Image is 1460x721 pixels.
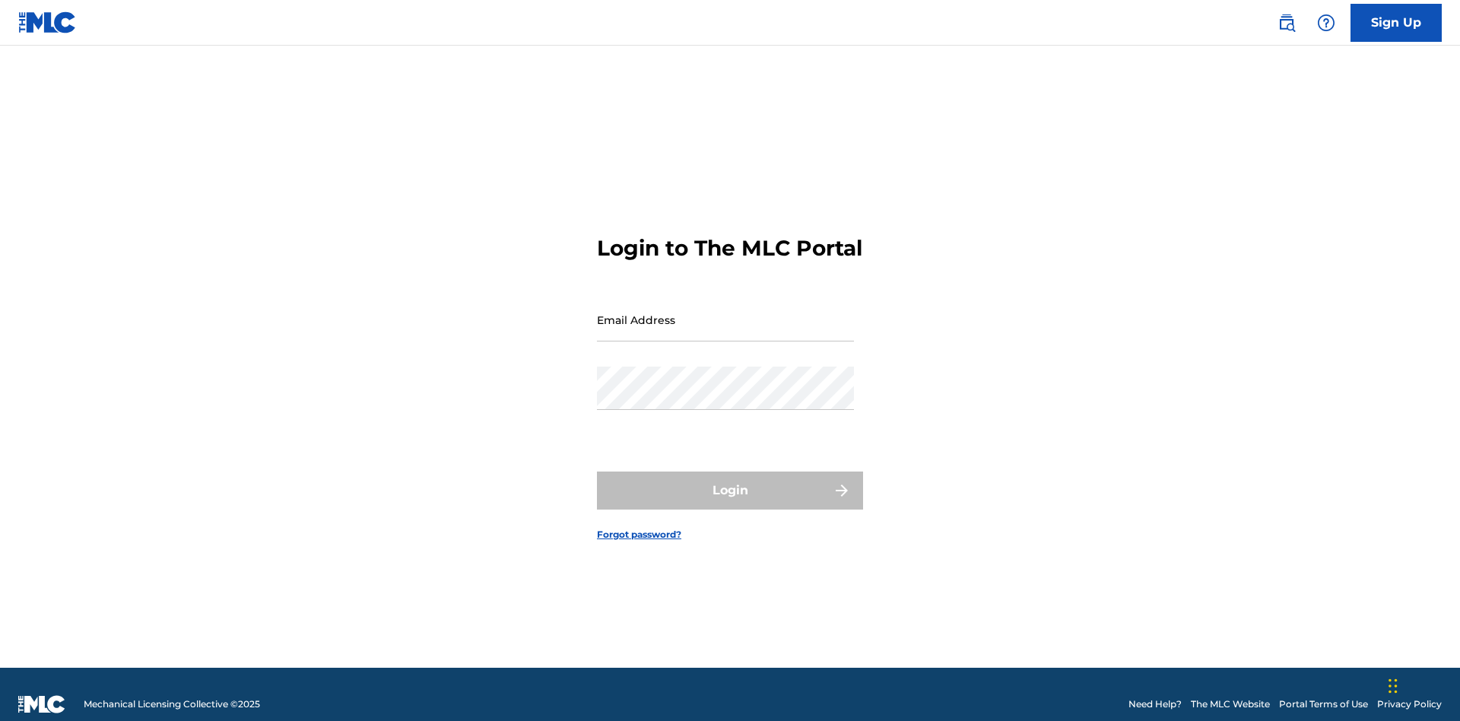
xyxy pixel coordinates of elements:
a: The MLC Website [1191,697,1270,711]
a: Sign Up [1350,4,1442,42]
div: Drag [1389,663,1398,709]
a: Public Search [1271,8,1302,38]
img: logo [18,695,65,713]
a: Need Help? [1128,697,1182,711]
img: search [1277,14,1296,32]
div: Help [1311,8,1341,38]
a: Privacy Policy [1377,697,1442,711]
img: help [1317,14,1335,32]
iframe: Chat Widget [1384,648,1460,721]
a: Forgot password? [597,528,681,542]
span: Mechanical Licensing Collective © 2025 [84,697,260,711]
a: Portal Terms of Use [1279,697,1368,711]
img: MLC Logo [18,11,77,33]
h3: Login to The MLC Portal [597,235,862,262]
